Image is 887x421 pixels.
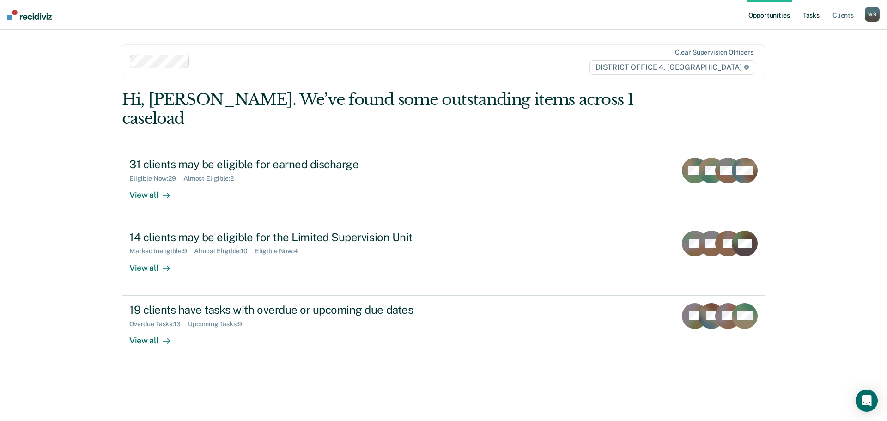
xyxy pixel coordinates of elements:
[422,262,466,270] div: Loading data...
[589,60,755,75] span: DISTRICT OFFICE 4, [GEOGRAPHIC_DATA]
[865,7,880,22] div: W B
[865,7,880,22] button: WB
[856,390,878,412] div: Open Intercom Messenger
[675,49,753,56] div: Clear supervision officers
[7,10,52,20] img: Recidiviz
